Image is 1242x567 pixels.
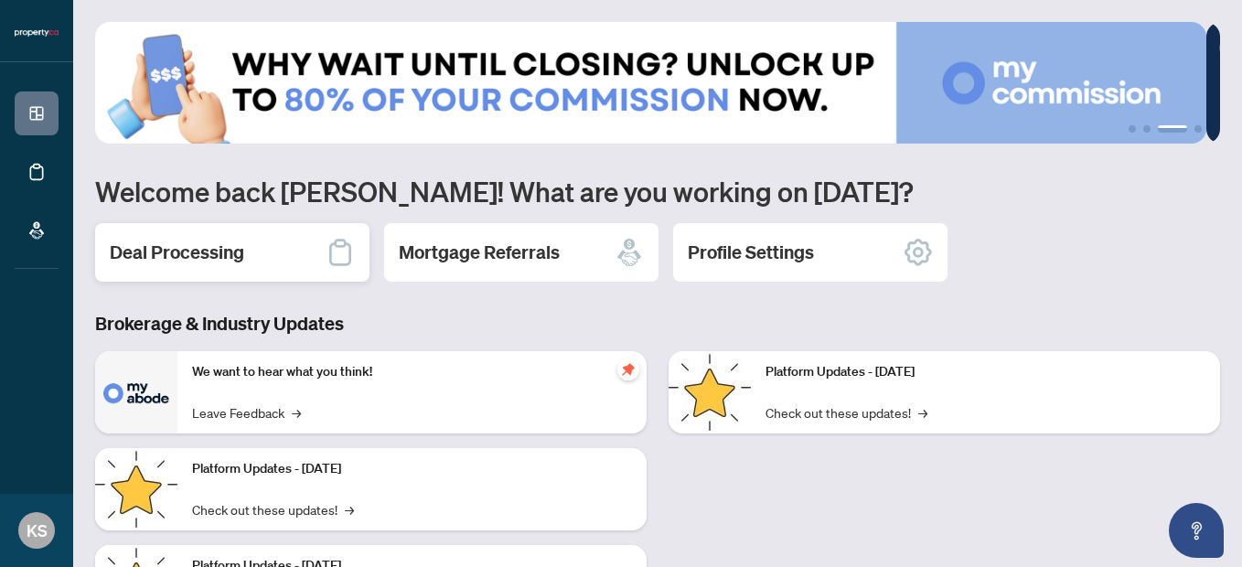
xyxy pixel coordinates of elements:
[688,240,814,265] h2: Profile Settings
[95,311,1220,337] h3: Brokerage & Industry Updates
[27,518,48,543] span: KS
[95,448,177,530] img: Platform Updates - September 16, 2025
[918,402,927,423] span: →
[192,459,632,479] p: Platform Updates - [DATE]
[1143,125,1151,133] button: 2
[617,358,639,380] span: pushpin
[1194,125,1202,133] button: 4
[192,499,354,519] a: Check out these updates!→
[766,362,1205,382] p: Platform Updates - [DATE]
[110,240,244,265] h2: Deal Processing
[1158,125,1187,133] button: 3
[1169,503,1224,558] button: Open asap
[1129,125,1136,133] button: 1
[192,402,301,423] a: Leave Feedback→
[15,27,59,38] img: logo
[95,22,1206,144] img: Slide 2
[95,351,177,433] img: We want to hear what you think!
[399,240,560,265] h2: Mortgage Referrals
[292,402,301,423] span: →
[95,174,1220,209] h1: Welcome back [PERSON_NAME]! What are you working on [DATE]?
[669,351,751,433] img: Platform Updates - June 23, 2025
[345,499,354,519] span: →
[766,402,927,423] a: Check out these updates!→
[192,362,632,382] p: We want to hear what you think!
